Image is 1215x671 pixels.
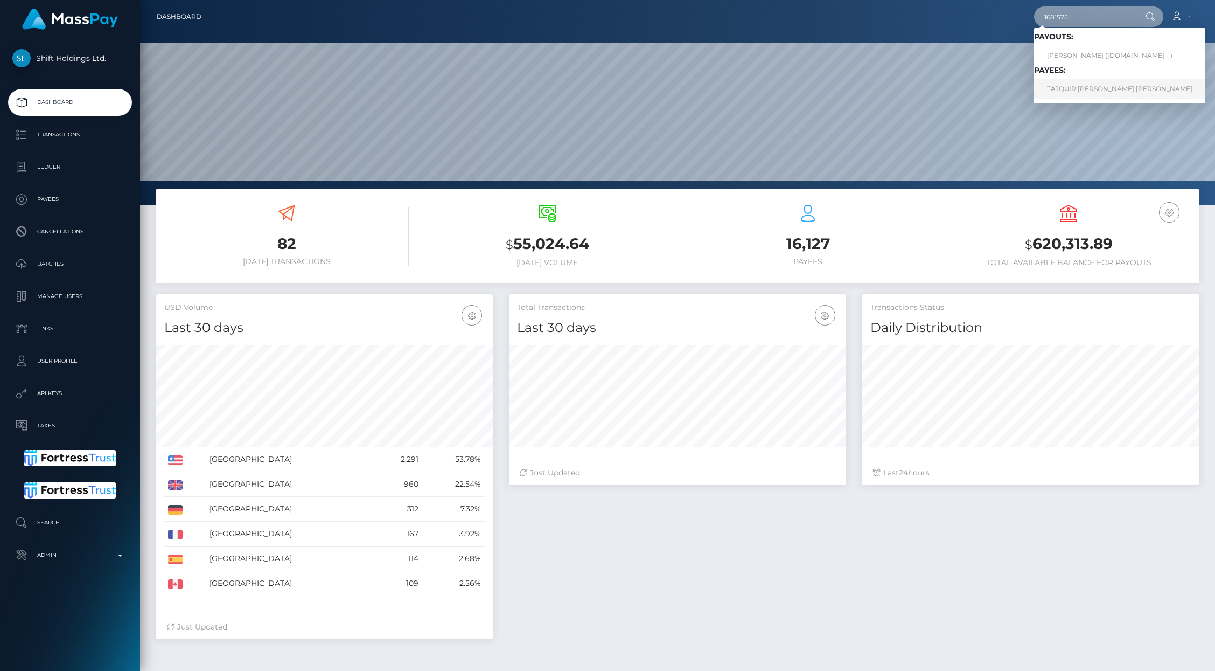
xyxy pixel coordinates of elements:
[8,542,132,569] a: Admin
[1034,46,1205,66] a: [PERSON_NAME] ([DOMAIN_NAME] - )
[164,302,485,313] h5: USD Volume
[12,353,128,369] p: User Profile
[1025,237,1032,252] small: $
[24,482,116,499] img: Fortress Trust
[12,256,128,272] p: Batches
[375,522,422,547] td: 167
[8,53,132,63] span: Shift Holdings Ltd.
[12,321,128,337] p: Links
[12,127,128,143] p: Transactions
[168,530,183,539] img: FR.png
[8,380,132,407] a: API Keys
[1034,79,1205,99] a: TAJQUIR [PERSON_NAME] [PERSON_NAME]
[12,385,128,402] p: API Keys
[12,418,128,434] p: Taxes
[12,547,128,563] p: Admin
[422,472,485,497] td: 22.54%
[375,447,422,472] td: 2,291
[12,288,128,305] p: Manage Users
[686,233,930,254] h3: 16,127
[206,522,375,547] td: [GEOGRAPHIC_DATA]
[8,121,132,148] a: Transactions
[8,186,132,213] a: Payees
[8,348,132,375] a: User Profile
[8,89,132,116] a: Dashboard
[168,455,183,465] img: US.png
[12,159,128,175] p: Ledger
[206,571,375,596] td: [GEOGRAPHIC_DATA]
[520,467,835,479] div: Just Updated
[164,257,409,266] h6: [DATE] Transactions
[206,472,375,497] td: [GEOGRAPHIC_DATA]
[157,5,201,28] a: Dashboard
[12,191,128,207] p: Payees
[870,302,1191,313] h5: Transactions Status
[870,319,1191,337] h4: Daily Distribution
[164,319,485,337] h4: Last 30 days
[206,547,375,571] td: [GEOGRAPHIC_DATA]
[22,9,118,30] img: MassPay Logo
[164,233,409,254] h3: 82
[8,509,132,536] a: Search
[206,447,375,472] td: [GEOGRAPHIC_DATA]
[422,571,485,596] td: 2.56%
[8,283,132,310] a: Manage Users
[375,571,422,596] td: 109
[425,258,669,267] h6: [DATE] Volume
[873,467,1188,479] div: Last hours
[24,450,116,466] img: Fortress Trust
[8,154,132,181] a: Ledger
[375,497,422,522] td: 312
[168,480,183,490] img: GB.png
[946,233,1191,255] h3: 620,313.89
[8,315,132,342] a: Links
[1034,66,1205,75] h6: Payees:
[422,547,485,571] td: 2.68%
[167,621,482,633] div: Just Updated
[168,555,183,564] img: ES.png
[686,257,930,266] h6: Payees
[375,472,422,497] td: 960
[8,218,132,245] a: Cancellations
[12,515,128,531] p: Search
[8,412,132,439] a: Taxes
[422,447,485,472] td: 53.78%
[1034,6,1135,27] input: Search...
[12,94,128,110] p: Dashboard
[1034,32,1205,41] h6: Payouts:
[946,258,1191,267] h6: Total Available Balance for Payouts
[12,224,128,240] p: Cancellations
[422,522,485,547] td: 3.92%
[8,251,132,278] a: Batches
[517,302,837,313] h5: Total Transactions
[206,497,375,522] td: [GEOGRAPHIC_DATA]
[517,319,837,337] h4: Last 30 days
[12,49,31,67] img: Shift Holdings Ltd.
[168,505,183,515] img: DE.png
[899,468,908,478] span: 24
[168,579,183,589] img: CA.png
[506,237,513,252] small: $
[422,497,485,522] td: 7.32%
[375,547,422,571] td: 114
[425,233,669,255] h3: 55,024.64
